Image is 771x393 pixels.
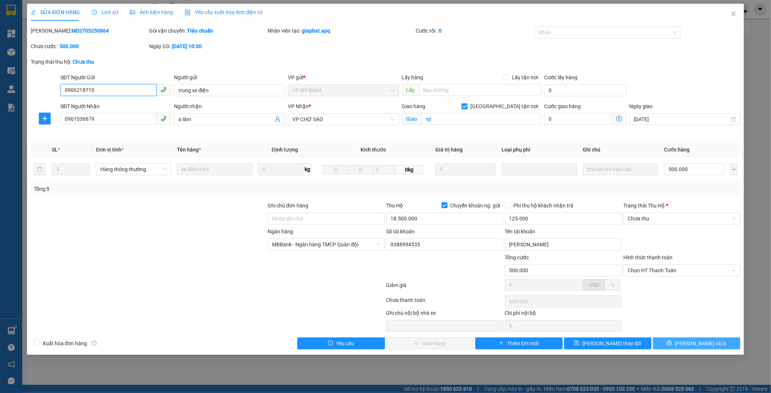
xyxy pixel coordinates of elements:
[39,116,50,121] span: plus
[564,337,651,349] button: save[PERSON_NAME] thay đổi
[174,102,285,110] div: Người nhận
[177,147,201,153] span: Tên hàng
[422,113,541,125] input: Giao tận nơi
[302,28,330,34] b: giaphat.apq
[272,239,380,250] span: MBBank - Ngân hàng TMCP Quân đội
[272,147,298,153] span: Định lượng
[623,202,740,210] div: Trạng thái Thu Hộ
[505,254,529,260] span: Tổng cước
[675,339,727,347] span: [PERSON_NAME] và In
[31,27,148,35] div: [PERSON_NAME]:
[623,254,673,260] label: Hình thức thanh toán
[416,27,533,35] div: Cước rồi :
[507,339,539,347] span: Thêm ĐH mới
[31,10,36,15] span: edit
[361,147,386,153] span: Kích thước
[336,339,354,347] span: Yêu cầu
[130,10,135,15] span: picture
[149,27,266,35] div: Gói vận chuyển:
[31,42,148,50] div: Chưa cước :
[172,43,202,49] b: [DATE] 10:30
[419,84,541,96] input: Dọc đường
[185,10,191,16] img: icon
[544,103,581,109] label: Cước giao hàng
[580,143,661,157] th: Ghi chú
[92,10,97,15] span: clock-circle
[92,9,118,15] span: Lịch sử
[161,116,167,121] span: phone
[34,163,46,175] button: delete
[447,202,503,210] span: Chuyển khoản ng. gửi
[60,43,79,49] b: 500.000
[499,340,504,346] span: plus
[475,337,563,349] button: plusThêm ĐH mới
[435,147,463,153] span: Giá trị hàng
[292,85,395,96] span: VP MỸ ĐÌNH
[630,103,653,109] label: Ngày giao
[616,116,622,121] span: dollar-circle
[39,113,51,124] button: plus
[71,28,109,34] b: MD2705250864
[31,58,177,66] div: Trạng thái thu hộ:
[583,163,658,175] input: Ghi Chú
[505,309,622,320] div: Chi phí nội bộ
[161,87,167,93] span: phone
[288,73,399,81] div: VP gửi
[386,239,503,250] input: Số tài khoản
[499,143,580,157] th: Loại phụ phí
[297,337,385,349] button: exclamation-circleYêu cầu
[304,163,311,175] span: kg
[664,147,690,153] span: Cước hàng
[52,147,58,153] span: SL
[611,282,614,288] span: %
[268,203,308,209] label: Ghi chú đơn hàng
[628,265,736,276] span: Chọn HT Thanh Toán
[511,202,577,210] span: Phí thu hộ khách nhận trả
[268,213,385,224] input: Ghi chú đơn hàng
[174,73,285,81] div: Người gửi
[60,73,171,81] div: SĐT Người Gửi
[323,165,348,174] input: D
[187,28,213,34] b: Tiêu chuẩn
[505,239,622,250] input: Tên tài khoản
[73,59,94,65] b: Chưa thu
[130,9,173,15] span: Ảnh kiện hàng
[149,42,266,50] div: Ngày GD:
[328,340,333,346] span: exclamation-circle
[292,114,395,125] span: VP CHỢ SÁO
[386,203,403,209] span: Thu Hộ
[34,185,298,193] div: Tổng: 5
[386,281,504,294] div: Giảm giá
[439,28,442,34] b: 0
[653,337,740,349] button: printer[PERSON_NAME] và In
[544,113,612,125] input: Cước giao hàng
[402,74,423,80] span: Lấy hàng
[544,74,577,80] label: Cước lấy hàng
[731,11,737,17] span: close
[544,84,627,96] input: Cước lấy hàng
[509,73,541,81] span: Lấy tận nơi
[268,27,414,35] div: Nhân viên tạo:
[402,103,426,109] span: Giao hàng
[730,163,737,175] button: plus
[386,337,474,349] button: checkGiao hàng
[60,102,171,110] div: SĐT Người Nhận
[288,103,309,109] span: VP Nhận
[31,9,80,15] span: SỬA ĐƠN HÀNG
[91,341,97,346] span: info-circle
[386,309,503,320] div: Ghi chú nội bộ nhà xe
[402,84,419,96] span: Lấy
[402,113,422,125] span: Giao
[268,229,293,234] label: Ngân hàng
[667,340,672,346] span: printer
[467,102,541,110] span: [GEOGRAPHIC_DATA] tận nơi
[348,165,373,174] input: R
[40,339,90,347] span: Xuất hóa đơn hàng
[505,229,536,234] label: Tên tài khoản
[185,9,263,15] span: Yêu cầu xuất hóa đơn điện tử
[574,340,579,346] span: save
[435,163,496,175] input: 0
[386,229,415,234] label: Số tài khoản
[723,4,744,24] button: Close
[100,164,167,175] span: Hàng thông thường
